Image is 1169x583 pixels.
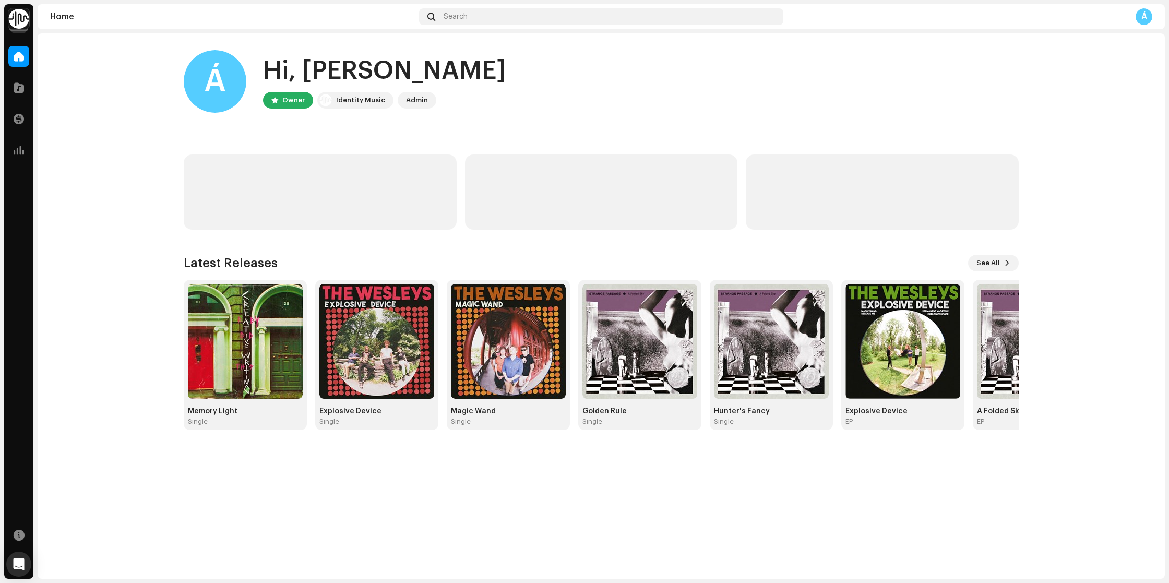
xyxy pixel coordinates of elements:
[977,284,1092,399] img: 69a963f1-0b41-4f36-b7a0-709d02fd7edd
[968,255,1019,271] button: See All
[188,418,208,426] div: Single
[976,253,1000,273] span: See All
[582,284,697,399] img: 95060e4d-102d-4d8d-9ce6-87c4623b0311
[451,284,566,399] img: 6c813ba4-8bef-47c5-98eb-dedb3f17881f
[319,94,332,106] img: 0f74c21f-6d1c-4dbc-9196-dbddad53419e
[188,407,303,415] div: Memory Light
[582,418,602,426] div: Single
[319,418,339,426] div: Single
[714,284,829,399] img: 151e3406-dfc9-4527-ba1b-b55ff68a63f1
[319,407,434,415] div: Explosive Device
[977,407,1092,415] div: A Folded Sky
[845,284,960,399] img: e6a100a0-1ee5-4450-9df7-cddb49c6b32c
[282,94,305,106] div: Owner
[188,284,303,399] img: e5f6e106-fb90-4aa7-a3a7-8a36a634ed47
[184,255,278,271] h3: Latest Releases
[582,407,697,415] div: Golden Rule
[319,284,434,399] img: f24b45e5-1fad-4434-81ee-0bf1e274f1e5
[714,407,829,415] div: Hunter's Fancy
[451,407,566,415] div: Magic Wand
[845,418,853,426] div: EP
[977,418,984,426] div: EP
[406,94,428,106] div: Admin
[451,418,471,426] div: Single
[444,13,468,21] span: Search
[845,407,960,415] div: Explosive Device
[50,13,415,21] div: Home
[184,50,246,113] div: Á
[336,94,385,106] div: Identity Music
[1136,8,1152,25] div: Á
[714,418,734,426] div: Single
[263,54,506,88] div: Hi, [PERSON_NAME]
[6,552,31,577] div: Open Intercom Messenger
[8,8,29,29] img: 0f74c21f-6d1c-4dbc-9196-dbddad53419e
